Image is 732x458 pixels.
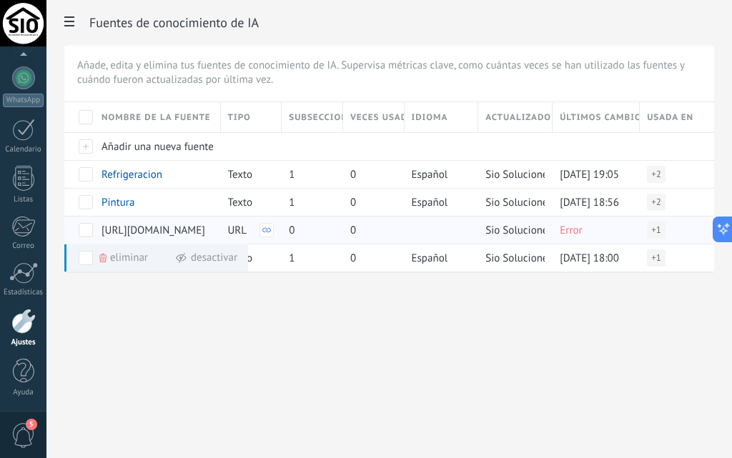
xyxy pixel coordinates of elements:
span: Sio Soluciones Integrales Oeste [485,224,630,237]
span: Español [412,168,448,181]
span: Error [560,224,582,237]
span: [DATE] 19:05 [560,168,619,181]
div: 1 [282,189,336,216]
div: 01/09/2025 18:56 [553,189,633,216]
div: 0 [343,189,397,216]
div: Usada en [640,102,714,132]
div: Sio Soluciones Integrales Oeste [478,244,545,272]
span: Sio Soluciones Integrales Oeste [485,168,630,181]
div: https://www.instagram.com/oestesolucionesintegrales?igsh=aXJmbjE4d2UzOWlv [94,216,214,244]
div: Español [405,189,472,216]
div: Refrigeracion [94,161,214,188]
span: 0 [350,168,356,181]
div: Sio Soluciones Integrales Oeste [478,216,545,244]
div: Sio Soluciones Integrales Oeste [478,161,545,188]
div: Ajustes [3,338,44,347]
span: 1 [289,252,295,265]
div: Calendario [3,145,44,154]
span: Refrigeracion [102,168,162,181]
span: Español [412,252,448,265]
span: 0 [289,224,295,237]
span: + 1 [651,251,661,265]
div: Español [405,244,472,272]
span: Sio Soluciones Integrales Oeste [485,252,630,265]
div: Texto [221,161,275,188]
div: 0 [343,161,397,188]
span: URL [228,224,247,237]
div: Español [405,161,472,188]
div: Últimos cambios [553,102,639,132]
span: Sio Soluciones Integrales Oeste [485,196,630,209]
div: 0 [343,244,397,272]
span: 1 [289,168,295,181]
span: Añade, edita y elimina tus fuentes de conocimiento de IA. Supervisa métricas clave, como cuántas ... [77,59,701,87]
div: Estadísticas [3,288,44,297]
div: Veces usadas [343,102,404,132]
div: 1 [282,161,336,188]
div: 01/09/2025 19:05 [553,161,633,188]
span: Eliminar [110,244,148,272]
span: Pintura [102,196,134,209]
span: Texto [228,196,252,209]
span: + 2 [651,195,661,209]
div: 0 [282,216,336,244]
span: 0 [350,196,356,209]
div: 0 [343,216,397,244]
div: 01/09/2025 18:00 [553,244,633,272]
div: Idioma [405,102,478,132]
span: 5 [26,419,37,430]
div: Texto [221,189,275,216]
h2: Fuentes de conocimiento de IA [89,9,714,37]
div: WhatsApp [3,94,44,107]
span: 0 [350,224,356,237]
div: Error [553,216,633,244]
div: Sio Soluciones Integrales Oeste [478,189,545,216]
span: 1 [289,196,295,209]
span: Texto [228,168,252,181]
span: Desactivar [191,244,237,272]
span: [URL][DOMAIN_NAME] [102,224,205,237]
div: Tipo [221,102,282,132]
span: Añadir una nueva fuente [102,140,214,154]
span: [DATE] 18:00 [560,252,619,265]
span: + 2 [651,167,661,181]
div: Correo [3,242,44,251]
span: 0 [350,252,356,265]
span: [DATE] 18:56 [560,196,619,209]
div: Nombre de la fuente [94,102,220,132]
span: Español [412,196,448,209]
div: Listas [3,195,44,204]
div: 1 [282,244,336,272]
div: Actualizado por [478,102,552,132]
div: URL [221,216,275,244]
div: Pintura [94,189,214,216]
div: Ayuda [3,388,44,397]
span: + 1 [651,223,661,237]
div: Subsecciones [282,102,342,132]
